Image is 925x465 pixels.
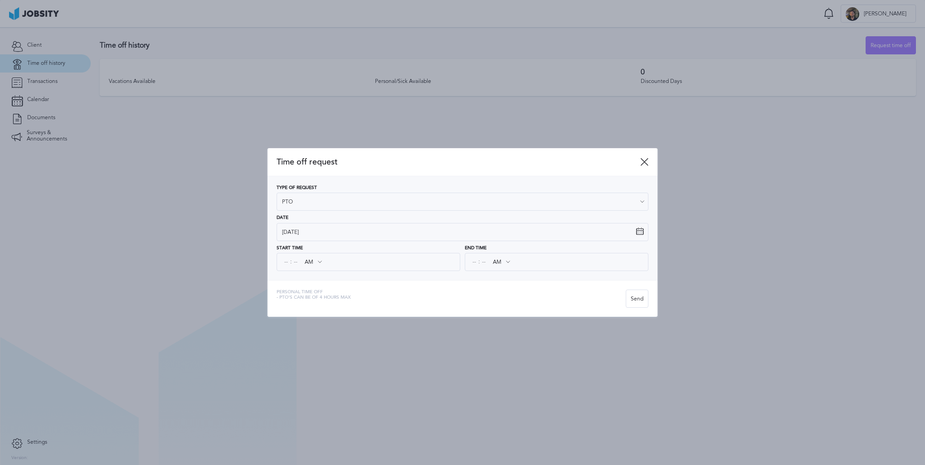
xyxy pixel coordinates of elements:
span: Personal Time Off [277,290,351,295]
span: End Time [465,246,487,251]
span: : [478,259,480,265]
span: Start Time [277,246,303,251]
input: -- [292,254,300,270]
span: - PTO's can be of 4 hours max [277,295,351,300]
input: -- [470,254,478,270]
button: Send [626,290,648,308]
span: Time off request [277,157,640,167]
span: : [290,259,292,265]
input: -- [480,254,488,270]
span: Date [277,215,288,221]
input: -- [282,254,290,270]
div: Send [626,290,648,308]
span: Type of Request [277,185,317,191]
